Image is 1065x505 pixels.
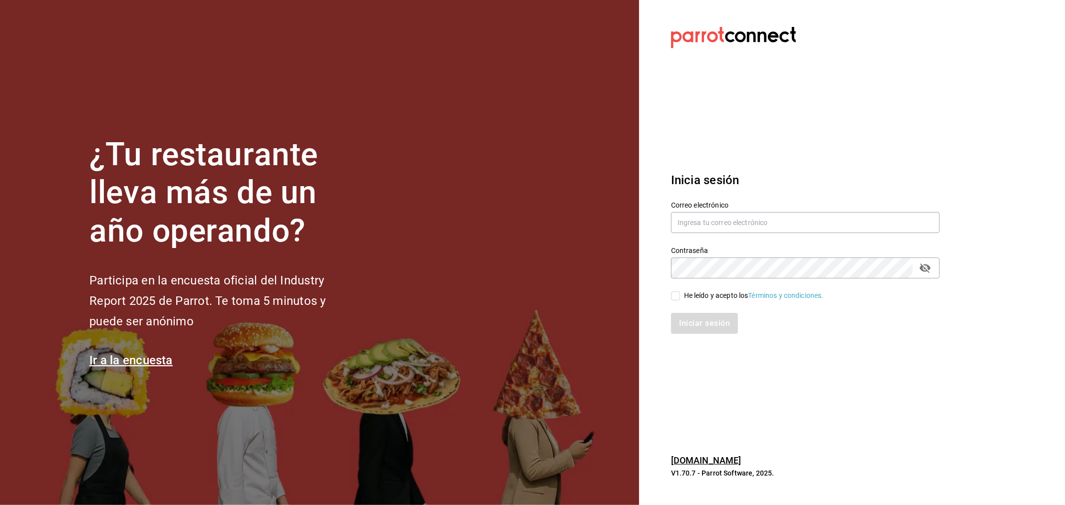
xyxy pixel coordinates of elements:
h2: Participa en la encuesta oficial del Industry Report 2025 de Parrot. Te toma 5 minutos y puede se... [89,270,359,331]
a: Ir a la encuesta [89,353,173,367]
p: V1.70.7 - Parrot Software, 2025. [671,468,940,478]
div: He leído y acepto los [684,290,824,301]
button: passwordField [917,259,934,276]
label: Correo electrónico [671,202,940,209]
a: Términos y condiciones. [748,291,824,299]
label: Contraseña [671,247,940,254]
h3: Inicia sesión [671,171,940,189]
h1: ¿Tu restaurante lleva más de un año operando? [89,136,359,251]
input: Ingresa tu correo electrónico [671,212,940,233]
a: [DOMAIN_NAME] [671,455,741,466]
